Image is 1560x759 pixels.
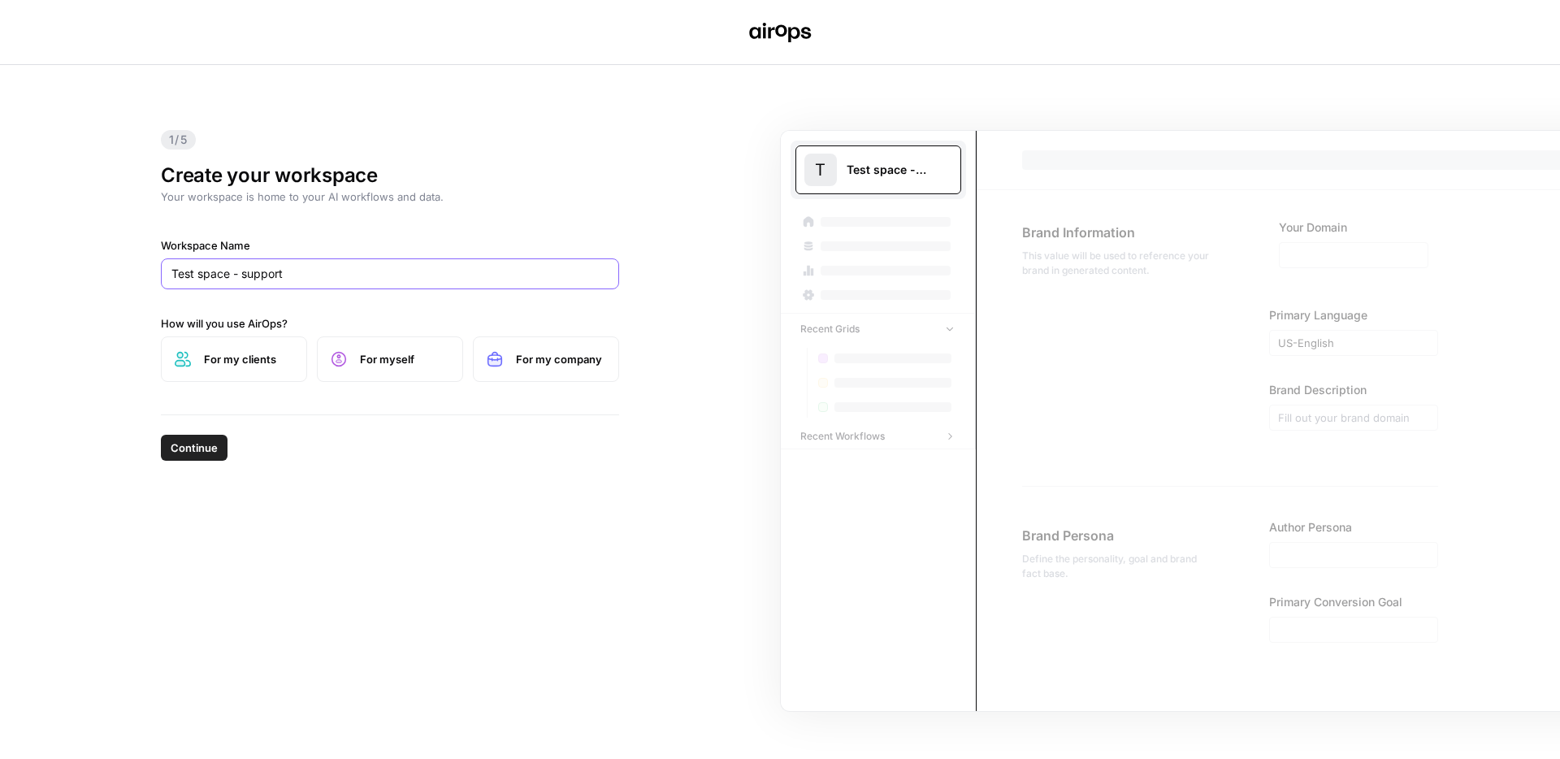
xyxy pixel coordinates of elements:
h1: Create your workspace [161,163,619,189]
span: For my clients [204,351,293,367]
input: SpaceOps [171,266,609,282]
p: Your workspace is home to your AI workflows and data. [161,189,619,205]
label: How will you use AirOps? [161,315,619,332]
span: 1/5 [161,130,196,150]
span: For myself [360,351,449,367]
span: Continue [171,440,218,456]
button: Continue [161,435,227,461]
span: T [815,158,825,181]
label: Workspace Name [161,237,619,254]
span: For my company [516,351,605,367]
